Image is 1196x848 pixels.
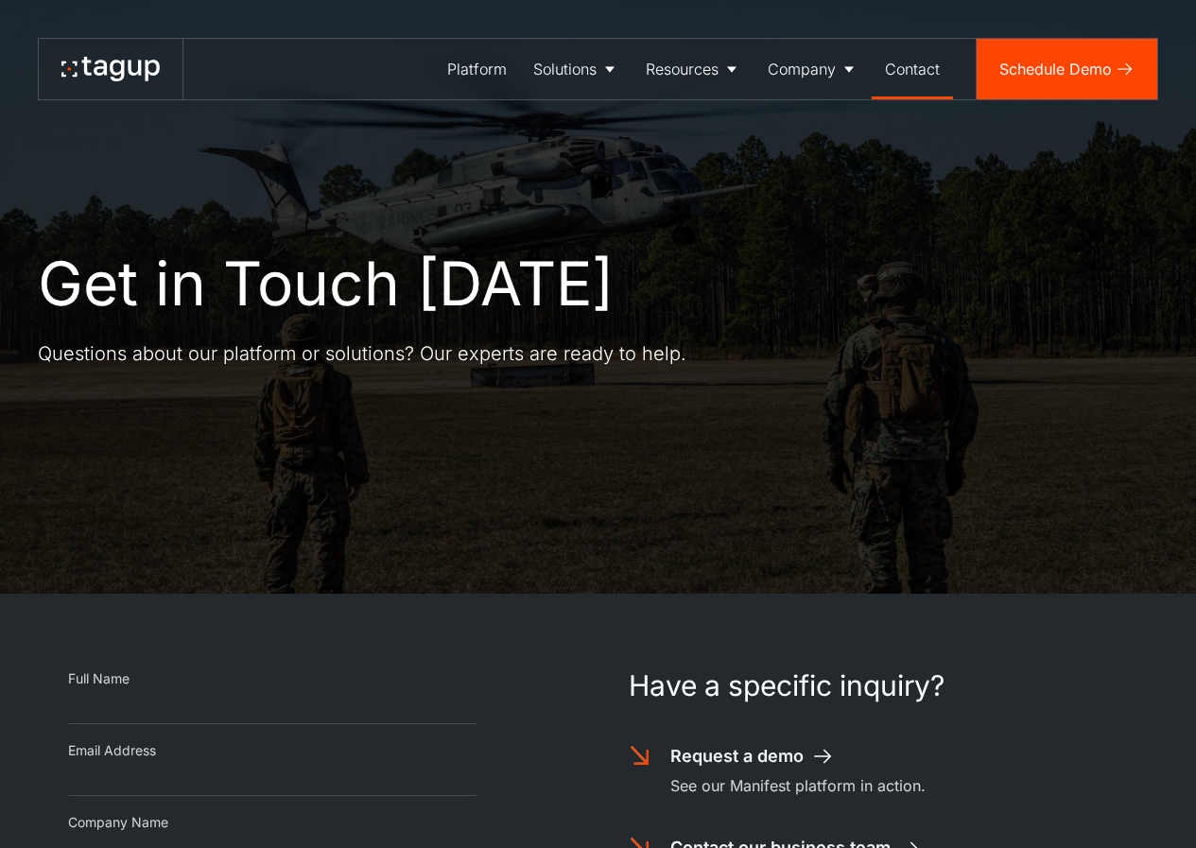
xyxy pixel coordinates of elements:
div: Solutions [533,58,597,80]
div: Platform [447,58,507,80]
div: Contact [885,58,940,80]
h1: Get in Touch [DATE] [38,250,614,318]
div: Full Name [68,669,477,688]
div: Schedule Demo [999,58,1112,80]
a: Request a demo [670,744,835,769]
h1: Have a specific inquiry? [629,669,1129,702]
a: Contact [872,39,953,99]
div: See our Manifest platform in action. [670,774,926,797]
a: Platform [434,39,520,99]
div: Company Name [68,813,477,832]
div: Email Address [68,741,477,760]
a: Company [754,39,872,99]
div: Resources [646,58,719,80]
a: Resources [633,39,754,99]
a: Solutions [520,39,633,99]
div: Request a demo [670,744,804,769]
a: Schedule Demo [977,39,1157,99]
p: Questions about our platform or solutions? Our experts are ready to help. [38,340,686,367]
div: Company [768,58,836,80]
